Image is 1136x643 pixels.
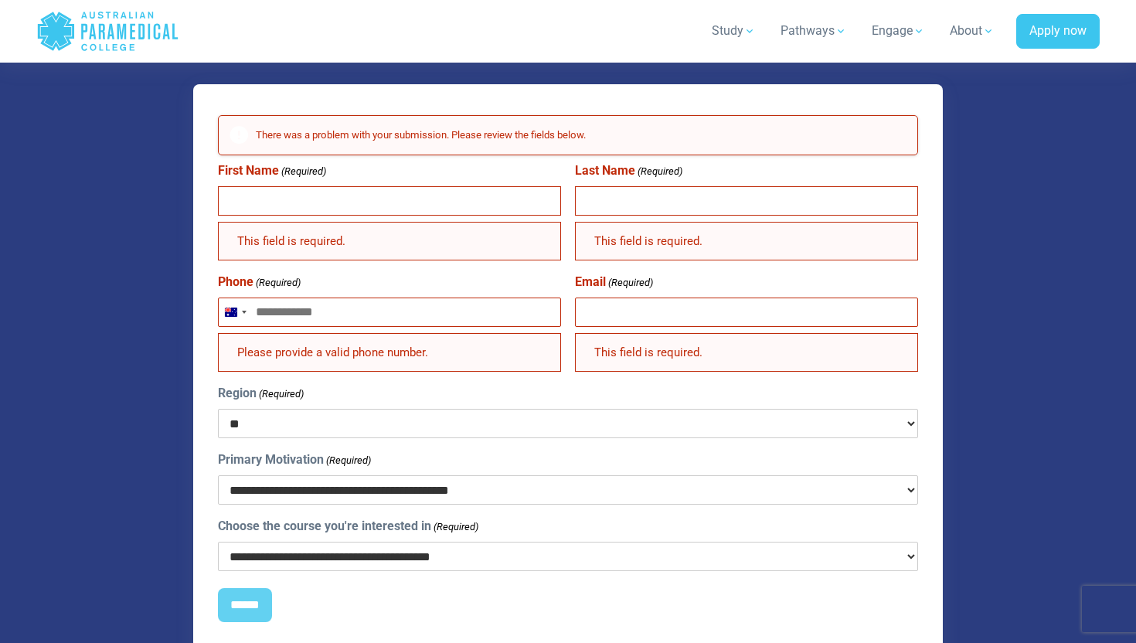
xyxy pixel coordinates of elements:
[862,9,934,53] a: Engage
[254,275,301,291] span: (Required)
[575,273,653,291] label: Email
[607,275,654,291] span: (Required)
[771,9,856,53] a: Pathways
[218,333,561,372] div: Please provide a valid phone number.
[36,6,179,56] a: Australian Paramedical College
[218,273,301,291] label: Phone
[432,519,478,535] span: (Required)
[257,386,304,402] span: (Required)
[219,298,251,326] button: Selected country
[218,451,371,469] label: Primary Motivation
[218,162,326,180] label: First Name
[702,9,765,53] a: Study
[575,162,682,180] label: Last Name
[256,128,906,142] h2: There was a problem with your submission. Please review the fields below.
[575,222,918,260] div: This field is required.
[218,517,478,536] label: Choose the course you're interested in
[280,164,326,179] span: (Required)
[637,164,683,179] span: (Required)
[325,453,371,468] span: (Required)
[575,333,918,372] div: This field is required.
[1016,14,1100,49] a: Apply now
[218,222,561,260] div: This field is required.
[218,384,304,403] label: Region
[940,9,1004,53] a: About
